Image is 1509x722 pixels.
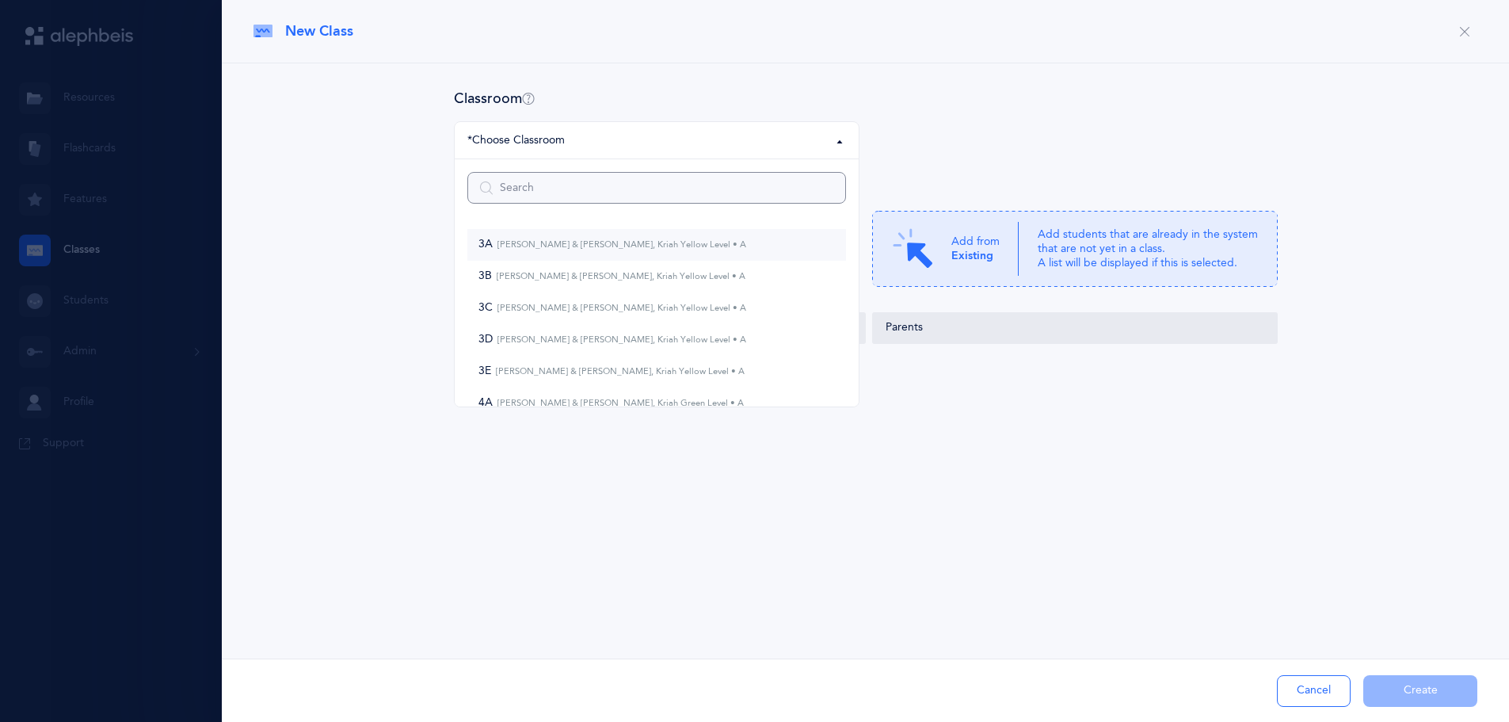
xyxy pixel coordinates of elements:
span: 3B [478,269,745,284]
small: [PERSON_NAME] & [PERSON_NAME], Kriah Yellow Level • A [492,271,745,281]
div: Parents [886,320,1264,336]
span: 3E [478,365,745,379]
p: Add students that are already in the system that are not yet in a class. A list will be displayed... [1038,227,1259,271]
img: Click.svg [891,227,936,271]
div: *Choose Classroom [467,132,565,149]
b: Existing [951,250,993,262]
small: [PERSON_NAME] & [PERSON_NAME], Kriah Green Level • A [493,398,744,408]
p: Add from [951,235,1000,263]
small: [PERSON_NAME] & [PERSON_NAME], Kriah Yellow Level • A [493,239,746,250]
button: *Choose Classroom [454,121,859,159]
span: New Class [285,21,353,41]
span: 3A [478,238,746,252]
small: [PERSON_NAME] & [PERSON_NAME], Kriah Yellow Level • A [491,366,745,376]
small: [PERSON_NAME] & [PERSON_NAME], Kriah Yellow Level • A [493,334,746,345]
span: 4A [478,396,744,411]
small: [PERSON_NAME] & [PERSON_NAME], Kriah Yellow Level • A [493,303,746,313]
input: Search [467,172,846,204]
span: 3D [478,333,746,347]
h4: Classroom [454,89,535,109]
span: 3C [478,301,746,315]
button: Cancel [1277,675,1351,707]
